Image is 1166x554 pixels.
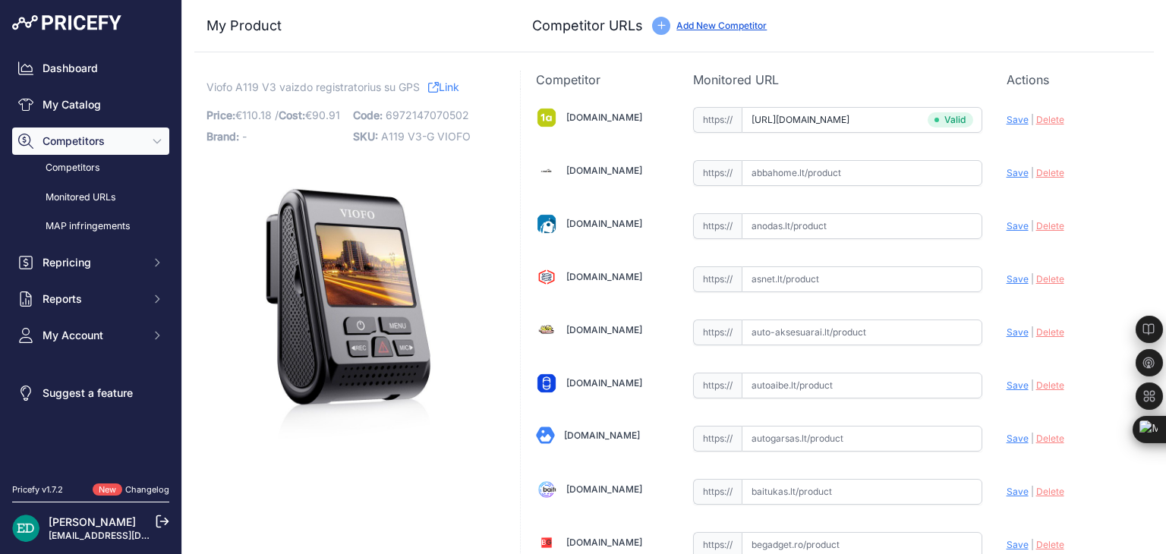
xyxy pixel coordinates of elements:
a: [EMAIL_ADDRESS][DOMAIN_NAME] [49,530,207,541]
button: Reports [12,285,169,313]
a: Dashboard [12,55,169,82]
a: [DOMAIN_NAME] [566,537,642,548]
span: Price: [206,109,235,121]
span: My Account [43,328,142,343]
span: | [1031,433,1034,444]
span: | [1031,486,1034,497]
a: Competitors [12,155,169,181]
input: 1a.lt/product [742,107,982,133]
a: [DOMAIN_NAME] [564,430,640,441]
input: baitukas.lt/product [742,479,982,505]
span: | [1031,220,1034,231]
span: Save [1007,433,1029,444]
span: Delete [1036,379,1064,391]
span: 90.91 [312,109,340,121]
input: autoaibe.lt/product [742,373,982,398]
a: [DOMAIN_NAME] [566,377,642,389]
span: Code: [353,109,383,121]
a: [DOMAIN_NAME] [566,324,642,335]
a: [DOMAIN_NAME] [566,271,642,282]
span: https:// [693,266,742,292]
a: MAP infringements [12,213,169,240]
span: Save [1007,220,1029,231]
a: Suggest a feature [12,379,169,407]
a: My Catalog [12,91,169,118]
input: anodas.lt/product [742,213,982,239]
h3: Competitor URLs [532,15,643,36]
p: Actions [1007,71,1139,89]
span: https:// [693,107,742,133]
span: | [1031,114,1034,125]
span: Competitors [43,134,142,149]
a: Add New Competitor [676,20,767,31]
span: https:// [693,213,742,239]
span: 110.18 [242,109,272,121]
span: - [242,130,247,143]
span: Save [1007,486,1029,497]
input: autogarsas.lt/product [742,426,982,452]
span: Delete [1036,539,1064,550]
span: Brand: [206,130,239,143]
span: https:// [693,160,742,186]
span: Delete [1036,433,1064,444]
button: Repricing [12,249,169,276]
span: Save [1007,114,1029,125]
p: Competitor [536,71,668,89]
span: Save [1007,539,1029,550]
h3: My Product [206,15,490,36]
span: Save [1007,326,1029,338]
span: Delete [1036,326,1064,338]
span: New [93,483,122,496]
input: auto-aksesuarai.lt/product [742,319,982,345]
p: € [206,105,344,126]
p: Monitored URL [693,71,982,89]
span: https:// [693,426,742,452]
span: https:// [693,319,742,345]
nav: Sidebar [12,55,169,465]
button: Competitors [12,127,169,155]
span: Delete [1036,220,1064,231]
a: [DOMAIN_NAME] [566,165,642,176]
span: Repricing [43,255,142,270]
span: | [1031,326,1034,338]
span: Delete [1036,114,1064,125]
span: | [1031,539,1034,550]
button: My Account [12,322,169,349]
span: / € [275,109,340,121]
a: Link [428,77,459,96]
a: [DOMAIN_NAME] [566,218,642,229]
input: abbahome.lt/product [742,160,982,186]
span: Reports [43,291,142,307]
div: Pricefy v1.7.2 [12,483,63,496]
span: Cost: [279,109,305,121]
span: Delete [1036,167,1064,178]
span: SKU: [353,130,378,143]
span: Delete [1036,273,1064,285]
img: Pricefy Logo [12,15,121,30]
a: [PERSON_NAME] [49,515,136,528]
a: Changelog [125,484,169,495]
span: | [1031,273,1034,285]
span: A119 V3-G VIOFO [381,130,471,143]
span: Save [1007,167,1029,178]
a: [DOMAIN_NAME] [566,483,642,495]
span: 6972147070502 [386,109,469,121]
span: | [1031,379,1034,391]
span: https:// [693,479,742,505]
span: Viofo A119 V3 vaizdo registratorius su GPS [206,77,420,96]
a: Monitored URLs [12,184,169,211]
span: Save [1007,379,1029,391]
span: https:// [693,373,742,398]
span: Save [1007,273,1029,285]
a: [DOMAIN_NAME] [566,112,642,123]
span: Delete [1036,486,1064,497]
input: asnet.lt/product [742,266,982,292]
span: | [1031,167,1034,178]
